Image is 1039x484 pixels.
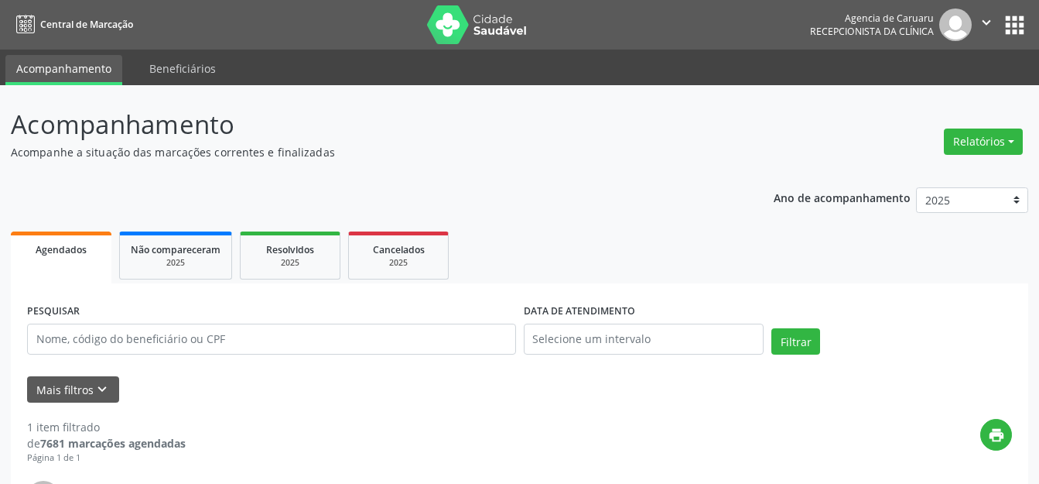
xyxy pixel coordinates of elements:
[27,376,119,403] button: Mais filtroskeyboard_arrow_down
[373,243,425,256] span: Cancelados
[524,300,635,324] label: DATA DE ATENDIMENTO
[771,328,820,355] button: Filtrar
[27,300,80,324] label: PESQUISAR
[251,257,329,269] div: 2025
[774,187,911,207] p: Ano de acompanhamento
[972,9,1001,41] button: 
[1001,12,1028,39] button: apps
[131,243,220,256] span: Não compareceram
[5,55,122,85] a: Acompanhamento
[40,436,186,451] strong: 7681 marcações agendadas
[11,12,133,37] a: Central de Marcação
[524,324,764,355] input: Selecione um intervalo
[36,243,87,256] span: Agendados
[27,435,186,451] div: de
[131,257,220,269] div: 2025
[266,243,314,256] span: Resolvidos
[978,14,995,31] i: 
[944,129,1023,155] button: Relatórios
[939,9,972,41] img: img
[40,18,133,31] span: Central de Marcação
[27,419,186,435] div: 1 item filtrado
[94,381,111,398] i: keyboard_arrow_down
[988,427,1005,444] i: print
[810,25,934,38] span: Recepcionista da clínica
[980,419,1012,451] button: print
[11,144,723,160] p: Acompanhe a situação das marcações correntes e finalizadas
[810,12,934,25] div: Agencia de Caruaru
[27,451,186,465] div: Página 1 de 1
[138,55,227,82] a: Beneficiários
[11,105,723,144] p: Acompanhamento
[360,257,437,269] div: 2025
[27,324,516,355] input: Nome, código do beneficiário ou CPF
